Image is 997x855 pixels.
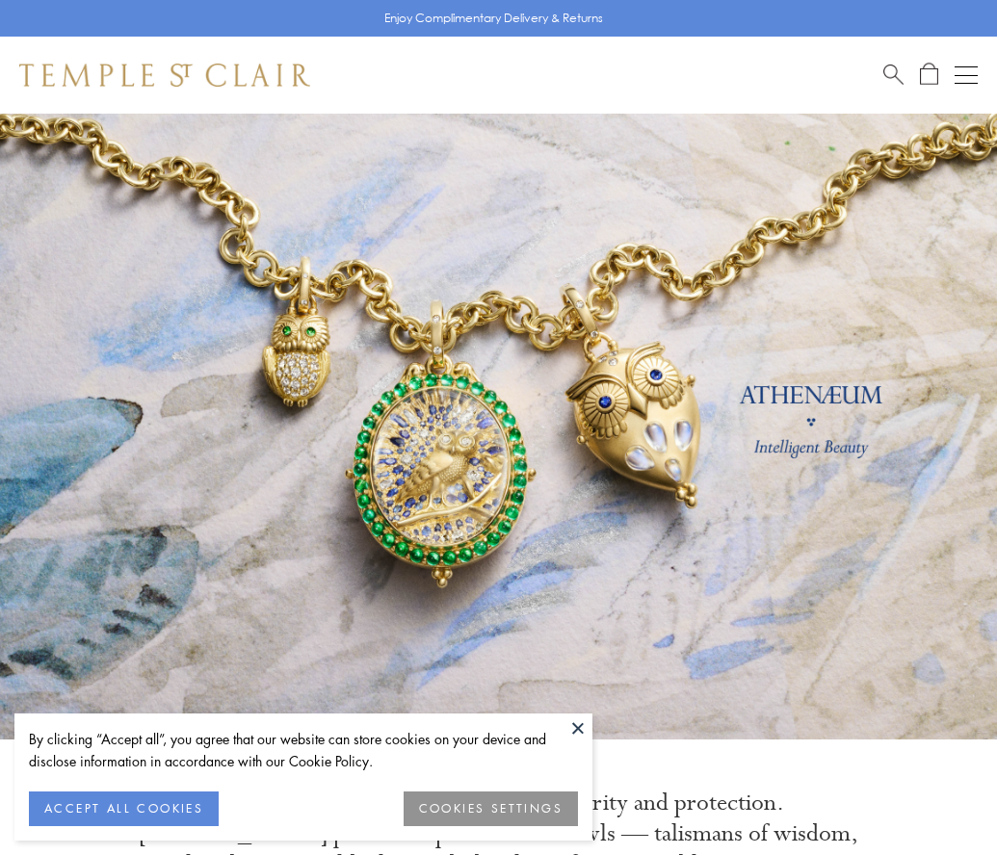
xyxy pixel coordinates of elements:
[29,728,578,772] div: By clicking “Accept all”, you agree that our website can store cookies on your device and disclos...
[883,63,904,87] a: Search
[384,9,603,28] p: Enjoy Complimentary Delivery & Returns
[29,791,219,826] button: ACCEPT ALL COOKIES
[920,63,938,87] a: Open Shopping Bag
[955,64,978,87] button: Open navigation
[404,791,578,826] button: COOKIES SETTINGS
[19,64,310,87] img: Temple St. Clair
